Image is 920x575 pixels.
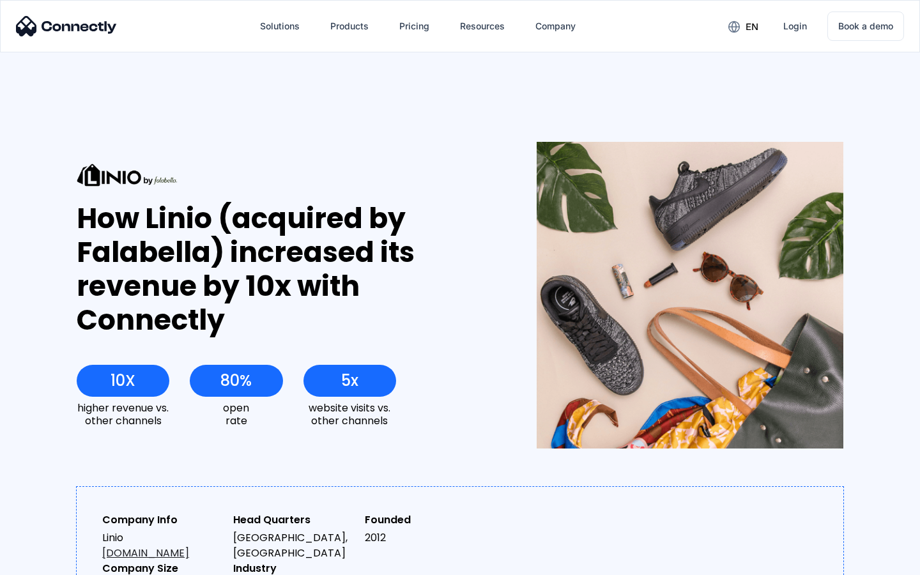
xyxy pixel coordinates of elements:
a: Book a demo [827,11,904,41]
div: Resources [460,17,505,35]
div: Founded [365,512,486,528]
a: [DOMAIN_NAME] [102,546,189,560]
div: higher revenue vs. other channels [77,402,169,426]
div: How Linio (acquired by Falabella) increased its revenue by 10x with Connectly [77,202,490,337]
div: Pricing [399,17,429,35]
div: website visits vs. other channels [303,402,396,426]
div: Linio [102,530,223,561]
aside: Language selected: English [13,553,77,571]
div: Head Quarters [233,512,354,528]
div: 10X [111,372,135,390]
img: Connectly Logo [16,16,117,36]
a: Login [773,11,817,42]
div: 80% [220,372,252,390]
div: 2012 [365,530,486,546]
div: [GEOGRAPHIC_DATA], [GEOGRAPHIC_DATA] [233,530,354,561]
div: Login [783,17,807,35]
div: Company Info [102,512,223,528]
div: Company [535,17,576,35]
div: open rate [190,402,282,426]
ul: Language list [26,553,77,571]
div: en [746,18,758,36]
div: Solutions [260,17,300,35]
div: 5x [341,372,358,390]
div: Products [330,17,369,35]
a: Pricing [389,11,440,42]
